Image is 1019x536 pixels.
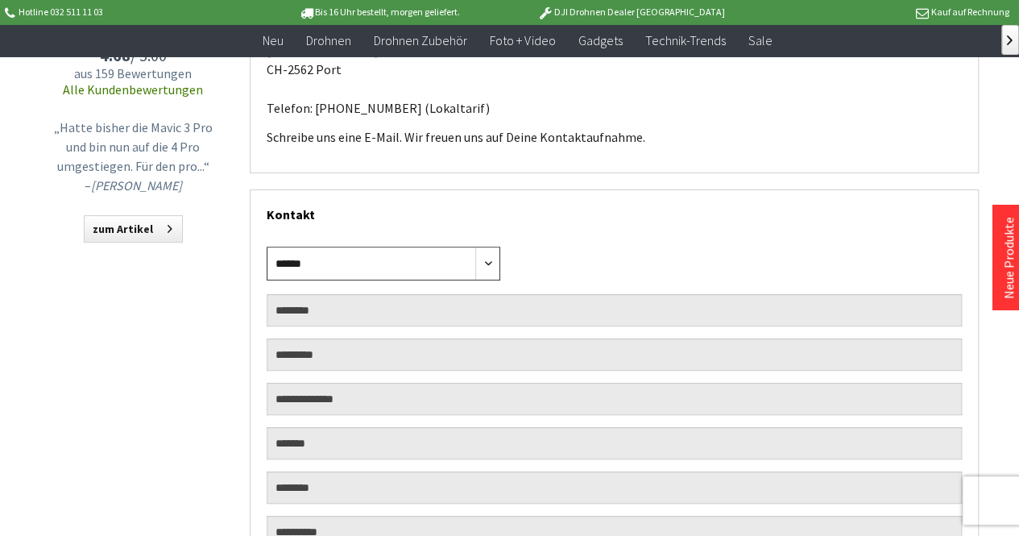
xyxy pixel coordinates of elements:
[505,2,756,22] p: DJI Drohnen Dealer [GEOGRAPHIC_DATA]
[48,65,217,81] span: aus 159 Bewertungen
[644,32,725,48] span: Technik-Trends
[362,24,478,57] a: Drohnen Zubehör
[578,32,622,48] span: Gadgets
[374,32,467,48] span: Drohnen Zubehör
[633,24,736,57] a: Technik-Trends
[490,32,555,48] span: Foto + Video
[84,215,183,243] a: zum Artikel
[254,2,505,22] p: Bis 16 Uhr bestellt, morgen geliefert.
[2,2,253,22] p: Hotline 032 511 11 03
[63,81,203,98] a: Alle Kundenbewertungen
[757,2,1009,22] p: Kauf auf Rechnung
[1000,217,1017,299] a: Neue Produkte
[1007,35,1013,45] span: 
[267,2,962,118] p: trenderia gmbh c/o [DOMAIN_NAME] [STREET_ADDRESS] CH-2562 Port Telefon: [PHONE_NUMBER] (Lokaltarif)
[267,190,962,231] div: Kontakt
[263,32,284,48] span: Neu
[52,118,213,195] p: „Hatte bisher die Mavic 3 Pro und bin nun auf die 4 Pro umgestiegen. Für den pro...“ –
[91,177,182,193] em: [PERSON_NAME]
[267,127,962,147] p: Schreibe uns eine E-Mail. Wir freuen uns auf Deine Kontaktaufnahme.
[306,32,351,48] span: Drohnen
[251,24,295,57] a: Neu
[748,32,772,48] span: Sale
[295,24,362,57] a: Drohnen
[566,24,633,57] a: Gadgets
[478,24,566,57] a: Foto + Video
[736,24,783,57] a: Sale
